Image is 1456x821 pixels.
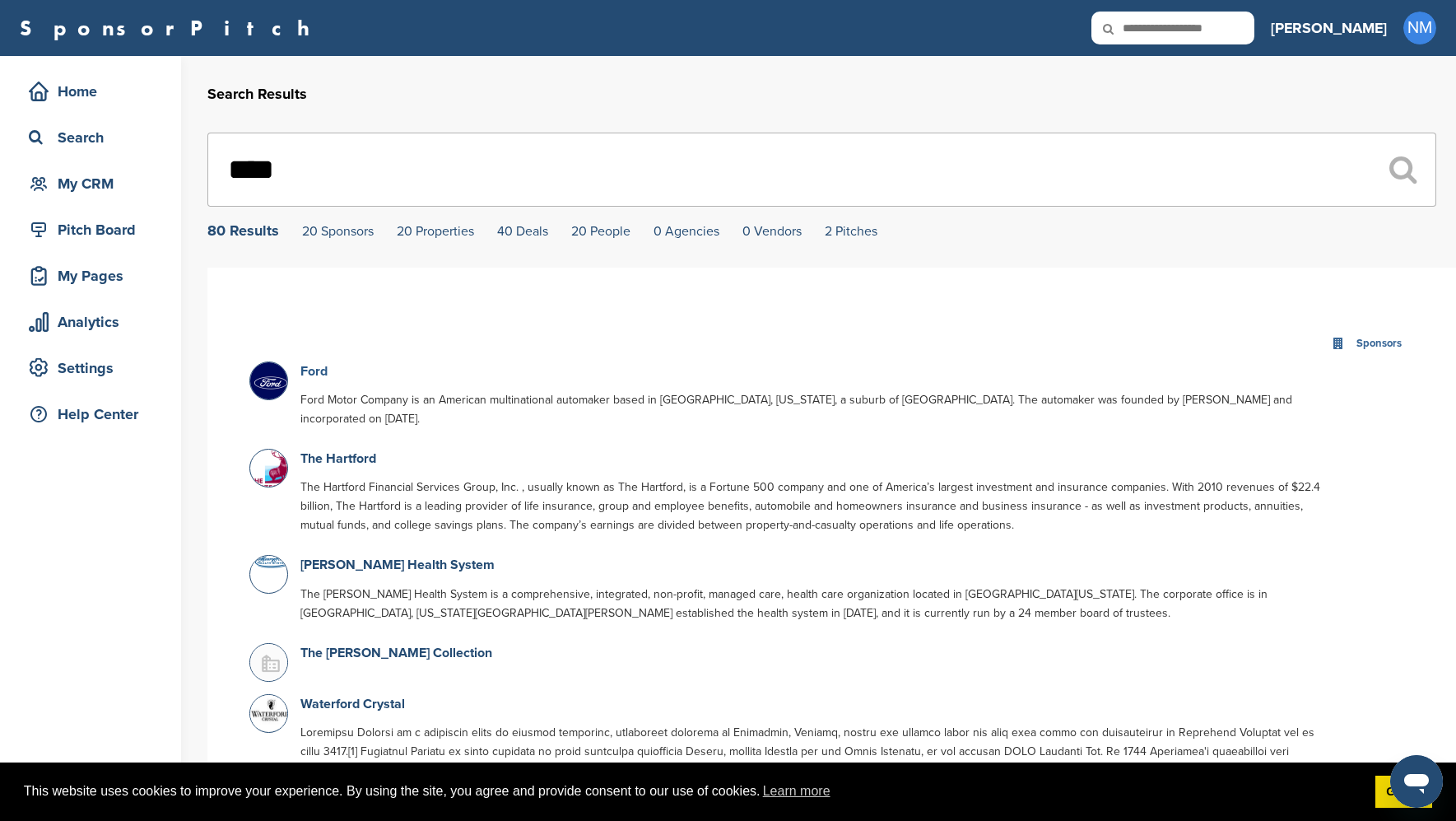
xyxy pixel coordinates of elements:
img: Open uri20141112 50798 14cbc8u [250,556,291,570]
a: 0 Vendors [742,223,802,240]
a: Settings [16,349,165,387]
p: Ford Motor Company is an American multinational automaker based in [GEOGRAPHIC_DATA], [US_STATE],... [300,390,1333,428]
a: learn more about cookies [761,779,833,804]
a: [PERSON_NAME] [1271,10,1387,46]
div: Sponsors [1352,334,1406,353]
div: 80 Results [207,223,279,238]
a: 20 Properties [397,223,474,240]
img: Data [250,695,291,729]
iframe: Button to launch messaging window [1390,755,1443,808]
div: Help Center [25,399,165,429]
a: 20 Sponsors [302,223,374,240]
a: Analytics [16,303,165,341]
a: 2 Pitches [825,223,877,240]
div: Pitch Board [25,215,165,245]
img: Dt5zjbl6 400x400 [250,362,291,404]
a: Pitch Board [16,211,165,249]
img: Open uri20141112 50798 1qhnzg9 [250,450,291,490]
p: The [PERSON_NAME] Health System is a comprehensive, integrated, non-profit, managed care, health ... [300,585,1333,623]
a: [PERSON_NAME] Health System [300,557,495,573]
a: The Hartford [300,450,376,467]
div: Search [25,123,165,152]
h3: [PERSON_NAME] [1271,16,1387,40]
div: Analytics [25,307,165,337]
a: 40 Deals [497,223,548,240]
a: The [PERSON_NAME] Collection [300,645,492,661]
a: My Pages [16,257,165,295]
a: Help Center [16,395,165,433]
a: dismiss cookie message [1375,776,1432,809]
a: Home [16,72,165,110]
img: Buildingmissing [250,644,291,685]
span: This website uses cookies to improve your experience. By using the site, you agree and provide co... [24,779,1362,804]
a: Search [16,119,165,156]
div: Home [25,77,165,106]
span: NM [1403,12,1436,44]
div: My Pages [25,261,165,291]
a: Ford [300,363,328,380]
a: 20 People [571,223,630,240]
a: 0 Agencies [654,223,719,240]
a: My CRM [16,165,165,203]
div: Settings [25,353,165,383]
p: The Hartford Financial Services Group, Inc. , usually known as The Hartford, is a Fortune 500 com... [300,478,1333,534]
div: My CRM [25,169,165,198]
a: SponsorPitch [20,17,320,39]
a: Waterford Crystal [300,696,405,712]
h2: Search Results [207,83,1436,105]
